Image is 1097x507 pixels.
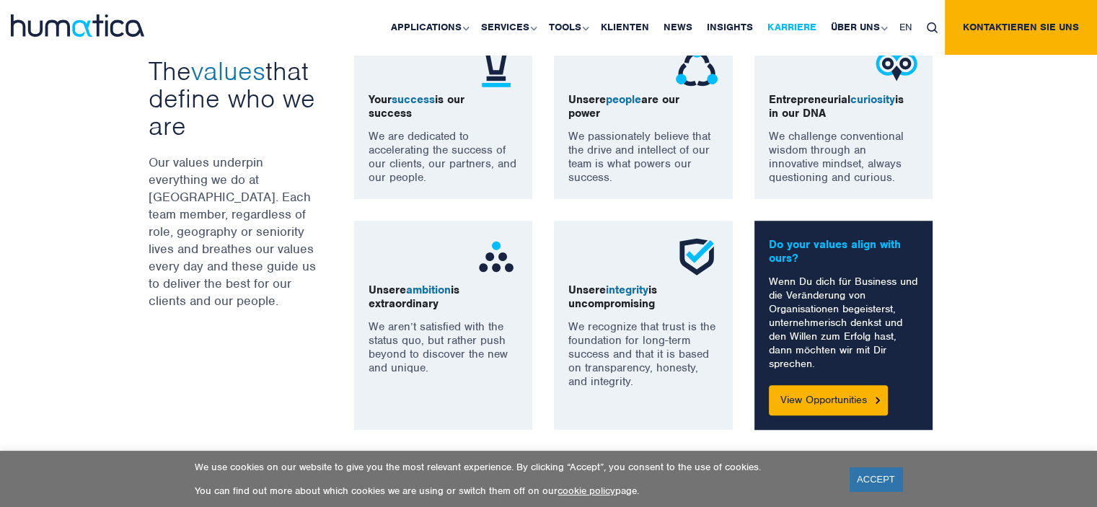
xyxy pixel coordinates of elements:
[149,57,318,139] h3: The that define who we are
[369,283,519,311] p: Unsere is extraordinary
[149,154,318,309] p: Our values underpin everything we do at [GEOGRAPHIC_DATA]. Each team member, regardless of role, ...
[11,14,144,37] img: logo
[392,92,435,107] span: success
[927,22,938,33] img: search_icon
[406,283,451,297] span: ambition
[769,93,919,120] p: Entrepreneurial is in our DNA
[568,130,718,185] p: We passionately believe that the drive and intellect of our team is what powers our success.
[475,235,518,278] img: ico
[568,283,718,311] p: Unsere is uncompromising
[769,385,888,415] a: View Opportunities
[195,485,832,497] p: You can find out more about which cookies we are using or switch them off on our page.
[606,92,641,107] span: people
[769,130,919,185] p: We challenge conventional wisdom through an innovative mindset, always questioning and curious.
[769,275,919,371] p: Wenn Du dich für Business und die Veränderung von Organisationen begeisterst, unternehmerisch den...
[568,93,718,120] p: Unsere are our power
[369,130,519,185] p: We are dedicated to accelerating the success of our clients, our partners, and our people.
[769,238,919,265] p: Do your values align with ours?
[876,397,880,403] img: Button
[195,461,832,473] p: We use cookies on our website to give you the most relevant experience. By clicking “Accept”, you...
[850,92,895,107] span: curiosity
[850,467,902,491] a: ACCEPT
[899,21,912,33] span: EN
[191,54,265,87] span: values
[475,45,518,88] img: ico
[675,235,718,278] img: ico
[369,320,519,375] p: We aren’t satisfied with the status quo, but rather push beyond to discover the new and unique.
[875,45,918,88] img: ico
[606,283,648,297] span: integrity
[369,93,519,120] p: Your is our success
[675,45,718,88] img: ico
[558,485,615,497] a: cookie policy
[568,320,718,389] p: We recognize that trust is the foundation for long-term success and that it is based on transpare...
